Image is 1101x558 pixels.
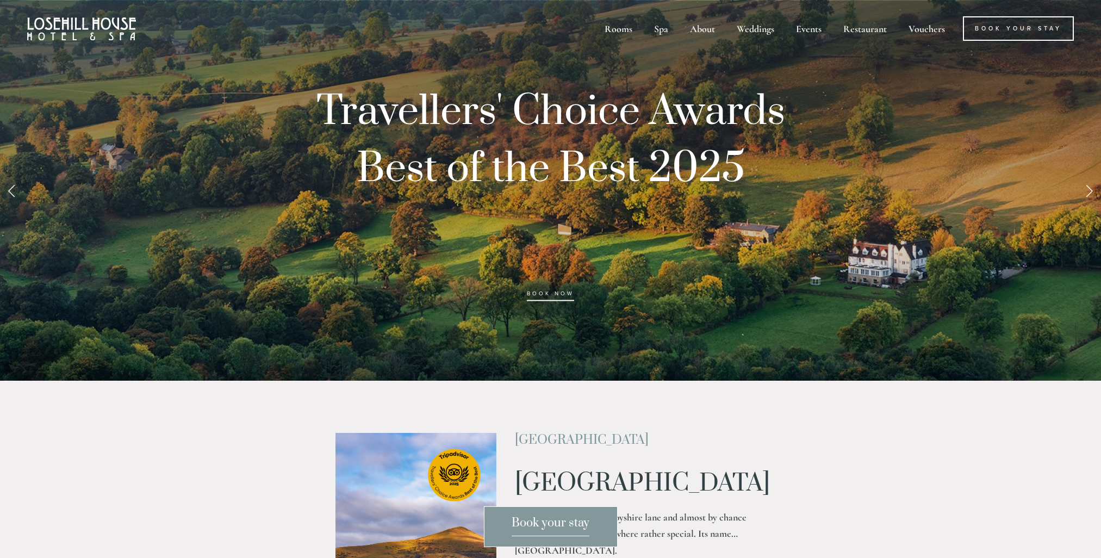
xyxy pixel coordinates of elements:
img: Losehill House [27,17,136,40]
a: Next Slide [1077,174,1101,207]
h2: [GEOGRAPHIC_DATA] [515,433,766,447]
div: About [680,16,725,41]
a: Book your stay [484,506,618,547]
div: Weddings [727,16,784,41]
div: Restaurant [833,16,897,41]
p: Travellers' Choice Awards Best of the Best 2025 [273,83,828,312]
h1: [GEOGRAPHIC_DATA] [515,470,766,497]
div: Spa [644,16,678,41]
a: Vouchers [899,16,955,41]
span: Book your stay [512,516,589,536]
div: Events [786,16,831,41]
a: BOOK NOW [527,290,574,301]
div: Rooms [595,16,642,41]
a: Book Your Stay [963,16,1074,41]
